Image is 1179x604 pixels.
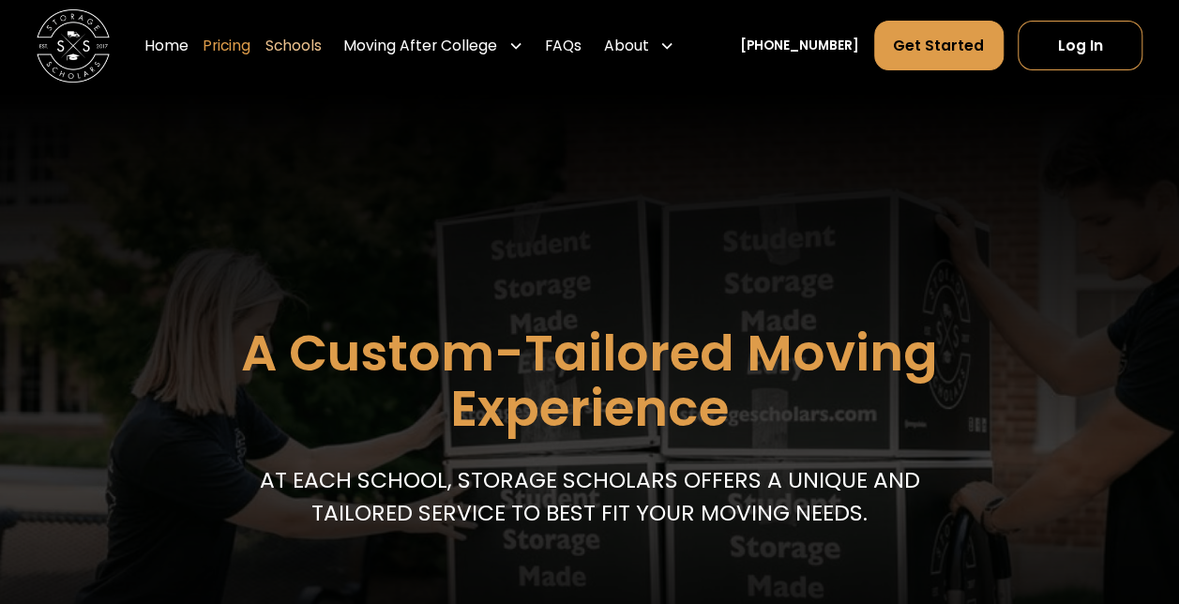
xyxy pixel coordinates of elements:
a: FAQs [545,20,582,71]
a: Pricing [203,20,250,71]
a: Home [144,20,189,71]
h1: A Custom-Tailored Moving Experience [150,325,1029,436]
a: Get Started [874,21,1004,70]
a: [PHONE_NUMBER] [740,37,859,56]
div: About [603,35,648,56]
a: Schools [265,20,322,71]
div: Moving After College [343,35,497,56]
p: At each school, storage scholars offers a unique and tailored service to best fit your Moving needs. [255,463,923,529]
a: Log In [1018,21,1142,70]
img: Storage Scholars main logo [37,9,110,83]
div: About [597,20,682,71]
div: Moving After College [336,20,530,71]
